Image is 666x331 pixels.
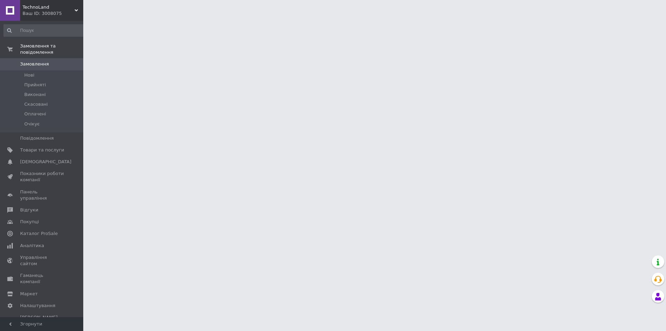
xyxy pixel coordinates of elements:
span: Повідомлення [20,135,54,141]
span: Виконані [24,92,46,98]
span: Панель управління [20,189,64,201]
span: Замовлення та повідомлення [20,43,83,55]
span: Замовлення [20,61,49,67]
span: Аналітика [20,243,44,249]
span: Маркет [20,291,38,297]
span: Гаманець компанії [20,272,64,285]
input: Пошук [3,24,86,37]
span: [DEMOGRAPHIC_DATA] [20,159,71,165]
span: TechnoLand [23,4,75,10]
span: Товари та послуги [20,147,64,153]
span: Каталог ProSale [20,230,58,237]
span: Прийняті [24,82,46,88]
span: Налаштування [20,303,55,309]
span: Скасовані [24,101,48,107]
span: Відгуки [20,207,38,213]
span: Оплачені [24,111,46,117]
span: Очікує [24,121,40,127]
span: Покупці [20,219,39,225]
div: Ваш ID: 3008075 [23,10,83,17]
span: Нові [24,72,34,78]
span: Управління сайтом [20,254,64,267]
span: Показники роботи компанії [20,171,64,183]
